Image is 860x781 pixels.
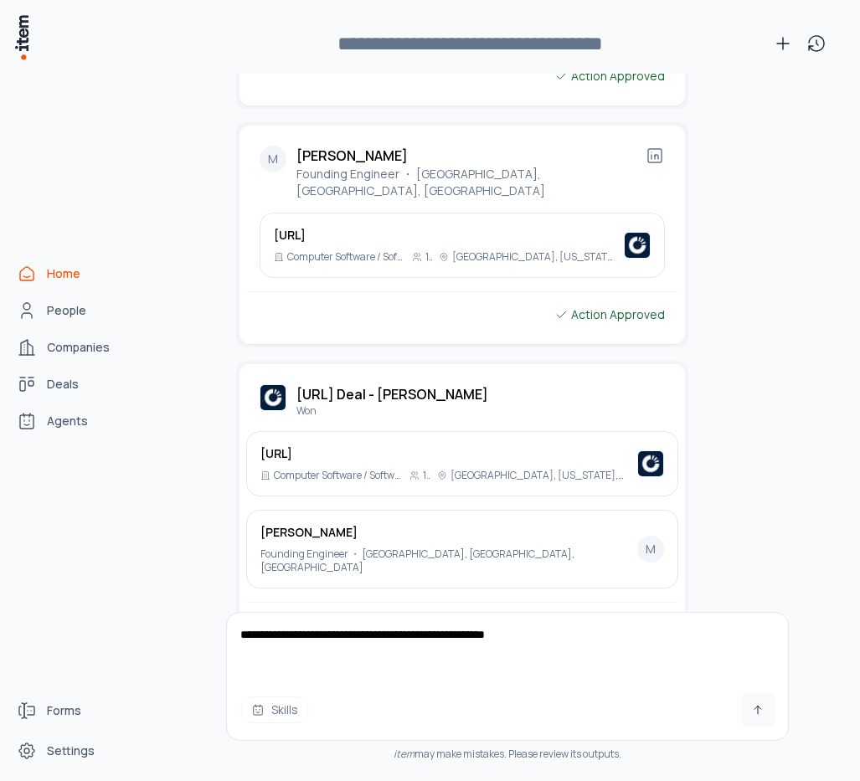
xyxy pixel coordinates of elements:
[10,331,137,364] a: Companies
[271,701,298,718] span: Skills
[47,265,80,282] span: Home
[260,445,631,462] h3: [URL]
[10,734,137,768] a: Settings
[296,146,645,166] h2: [PERSON_NAME]
[296,166,645,199] p: Founding Engineer ・ [GEOGRAPHIC_DATA], [GEOGRAPHIC_DATA], [GEOGRAPHIC_DATA]
[451,469,631,482] p: [GEOGRAPHIC_DATA], [US_STATE], [GEOGRAPHIC_DATA]
[296,404,488,418] p: Won
[287,250,405,264] p: Computer Software / Software Development
[10,257,137,290] a: Home
[240,696,309,723] button: Skills
[226,748,789,761] div: may make mistakes. Please review its outputs.
[800,27,833,60] button: View history
[260,524,631,541] h3: [PERSON_NAME]
[260,146,286,172] div: M
[425,250,432,264] p: 1-10
[554,67,665,85] div: Action Approved
[554,306,665,324] div: Action Approved
[13,13,30,61] img: Item Brain Logo
[637,450,664,477] img: Omni.ai
[47,339,110,356] span: Companies
[637,536,664,563] div: M
[766,27,800,60] button: New conversation
[10,294,137,327] a: People
[47,702,81,719] span: Forms
[47,376,79,393] span: Deals
[260,384,286,411] img: Omni.ai Deal - Mark Ding
[394,747,415,761] i: item
[260,547,631,574] p: Founding Engineer ・ [GEOGRAPHIC_DATA], [GEOGRAPHIC_DATA], [GEOGRAPHIC_DATA]
[296,384,488,404] h2: [URL] Deal - [PERSON_NAME]
[741,693,775,727] button: Send message
[423,469,430,482] p: 1-10
[10,367,137,401] a: Deals
[47,413,88,429] span: Agents
[274,227,617,244] h3: [URL]
[274,469,403,482] p: Computer Software / Software Development
[10,404,137,438] a: Agents
[47,742,95,759] span: Settings
[452,250,617,264] p: [GEOGRAPHIC_DATA], [US_STATE], [GEOGRAPHIC_DATA]
[47,302,86,319] span: People
[10,694,137,727] a: Forms
[624,232,651,259] img: Omni.ai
